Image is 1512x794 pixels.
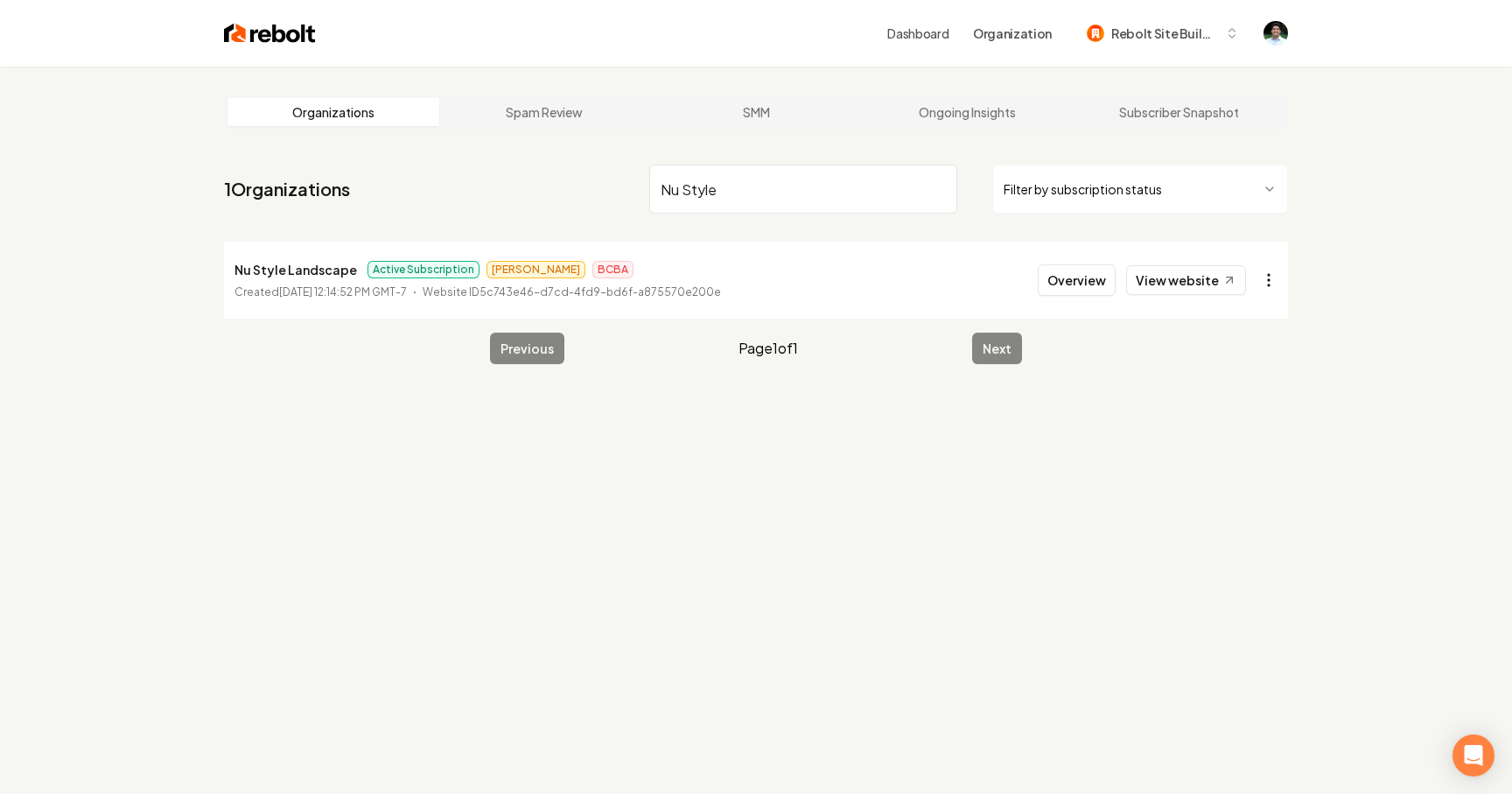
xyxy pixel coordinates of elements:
a: 1Organizations [224,177,350,201]
span: BCBA [592,261,633,278]
a: Ongoing Insights [862,98,1074,126]
a: Organizations [227,98,439,126]
img: Arwin Rahmatpanah [1263,21,1288,46]
button: Open user button [1263,21,1288,46]
a: Dashboard [887,25,948,42]
a: SMM [650,98,862,126]
button: Organization [962,18,1062,49]
a: View website [1126,265,1246,295]
time: [DATE] 12:14:52 PM GMT-7 [279,285,407,299]
img: Rebolt Site Builder [1087,25,1104,42]
img: Rebolt Logo [224,21,316,46]
input: Search by name or ID [649,165,957,214]
button: Overview [1038,264,1116,296]
span: [PERSON_NAME] [486,261,585,278]
a: Subscriber Snapshot [1073,98,1284,126]
p: Website ID 5c743e46-d7cd-4fd9-bd6f-a875570e200e [423,284,721,301]
a: Spam Review [439,98,651,126]
span: Active Subscription [367,261,479,278]
span: Page 1 of 1 [738,338,798,359]
p: Nu Style Landscape [234,259,357,280]
span: Rebolt Site Builder [1111,25,1218,43]
div: Open Intercom Messenger [1452,734,1494,776]
p: Created [234,284,407,301]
